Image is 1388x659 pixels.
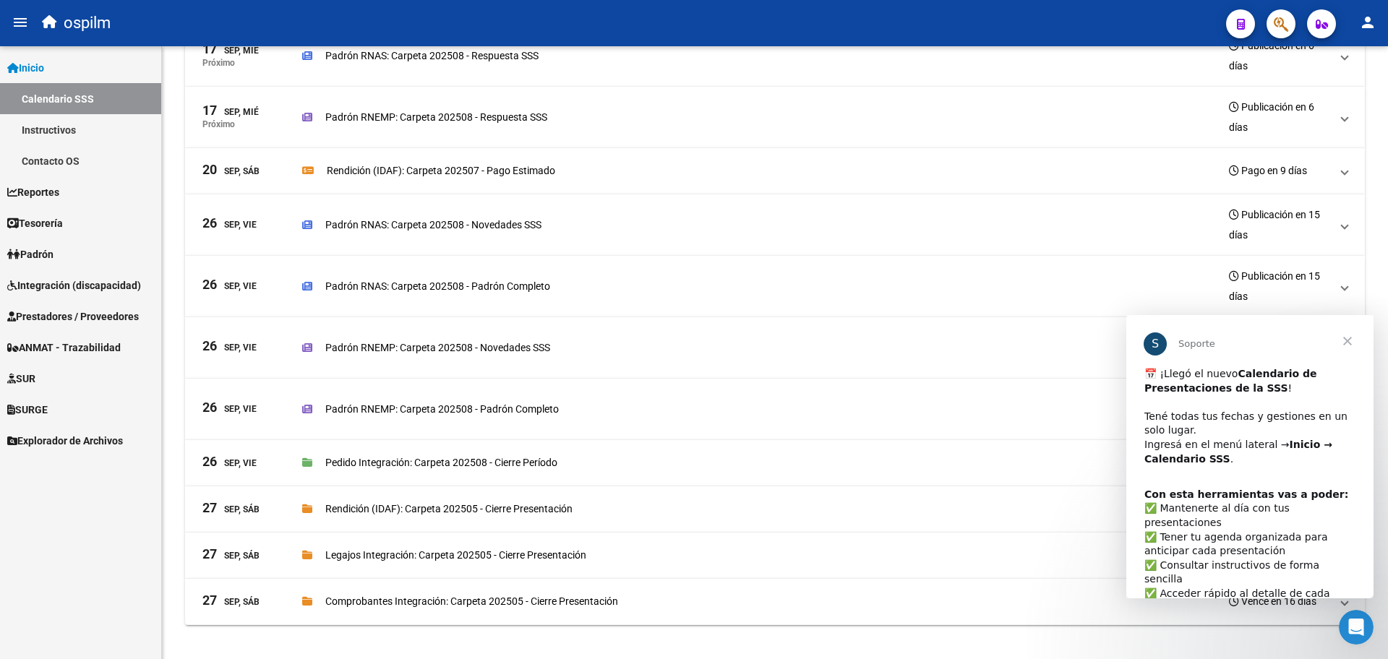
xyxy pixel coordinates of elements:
span: 20 [202,163,217,176]
p: Padrón RNAS: Carpeta 202508 - Padrón Completo [325,278,550,294]
div: Sep, Sáb [202,594,260,609]
h3: Publicación en 15 días [1229,266,1330,306]
h3: Pago en 9 días [1229,160,1307,181]
p: Rendición (IDAF): Carpeta 202507 - Pago Estimado [327,163,555,178]
iframe: Intercom live chat [1339,610,1374,645]
mat-expansion-panel-header: 27Sep, SábLegajos Integración: Carpeta 202505 - Cierre PresentaciónVence en 16 días [185,533,1365,579]
span: 26 [202,340,217,353]
span: Prestadores / Proveedores [7,309,139,324]
p: Padrón RNAS: Carpeta 202508 - Novedades SSS [325,217,541,233]
span: 26 [202,278,217,291]
span: 27 [202,548,217,561]
div: Sep, Vie [202,217,257,232]
h3: Publicación en 15 días [1229,204,1330,245]
span: Explorador de Archivos [7,433,123,449]
mat-expansion-panel-header: 26Sep, ViePadrón RNEMP: Carpeta 202508 - Novedades SSSPublicación en 15 días [185,317,1365,379]
div: Sep, Vie [202,401,257,416]
div: Sep, Mié [202,104,259,119]
p: Padrón RNAS: Carpeta 202508 - Respuesta SSS [325,48,539,64]
mat-expansion-panel-header: 26Sep, ViePedido Integración: Carpeta 202508 - Cierre PeríodoVence en 15 días [185,440,1365,486]
p: Próximo [202,58,235,68]
span: SUR [7,371,35,387]
mat-expansion-panel-header: 26Sep, ViePadrón RNAS: Carpeta 202508 - Padrón CompletoPublicación en 15 días [185,256,1365,317]
span: 17 [202,43,217,56]
span: ANMAT - Trazabilidad [7,340,121,356]
p: Legajos Integración: Carpeta 202505 - Cierre Presentación [325,547,586,563]
mat-expansion-panel-header: 20Sep, SábRendición (IDAF): Carpeta 202507 - Pago EstimadoPago en 9 días [185,148,1365,194]
span: 17 [202,104,217,117]
div: Sep, Vie [202,278,257,293]
mat-expansion-panel-header: 27Sep, SábComprobantes Integración: Carpeta 202505 - Cierre PresentaciónVence en 16 días [185,579,1365,625]
iframe: Intercom live chat mensaje [1126,315,1374,598]
div: Sep, Mié [202,43,259,58]
mat-icon: menu [12,14,29,31]
div: Sep, Vie [202,455,257,470]
b: Con esta herramientas vas a poder: [18,173,222,185]
p: Padrón RNEMP: Carpeta 202508 - Padrón Completo [325,401,559,417]
h3: Publicación en 6 días [1229,97,1330,137]
span: Padrón [7,246,53,262]
div: ​✅ Mantenerte al día con tus presentaciones ✅ Tener tu agenda organizada para anticipar cada pres... [18,173,229,343]
span: 26 [202,401,217,414]
p: Rendición (IDAF): Carpeta 202505 - Cierre Presentación [325,501,573,517]
p: Padrón RNEMP: Carpeta 202508 - Respuesta SSS [325,109,547,125]
span: Tesorería [7,215,63,231]
div: Sep, Sáb [202,548,260,563]
div: Sep, Vie [202,340,257,355]
span: 27 [202,501,217,514]
p: Padrón RNEMP: Carpeta 202508 - Novedades SSS [325,340,550,356]
p: Pedido Integración: Carpeta 202508 - Cierre Período [325,455,557,470]
mat-expansion-panel-header: 17Sep, MiéPróximoPadrón RNAS: Carpeta 202508 - Respuesta SSSPublicación en 6 días [185,25,1365,87]
span: Integración (discapacidad) [7,277,141,293]
p: Próximo [202,119,235,129]
p: Comprobantes Integración: Carpeta 202505 - Cierre Presentación [325,593,618,609]
h3: Vence en 16 días [1229,591,1316,611]
span: Reportes [7,184,59,200]
mat-expansion-panel-header: 17Sep, MiéPróximoPadrón RNEMP: Carpeta 202508 - Respuesta SSSPublicación en 6 días [185,87,1365,148]
span: 27 [202,594,217,607]
span: 26 [202,455,217,468]
span: SURGE [7,402,48,418]
span: 26 [202,217,217,230]
mat-icon: person [1359,14,1376,31]
span: Inicio [7,60,44,76]
mat-expansion-panel-header: 26Sep, ViePadrón RNEMP: Carpeta 202508 - Padrón CompletoPublicación en 15 días [185,379,1365,440]
mat-expansion-panel-header: 26Sep, ViePadrón RNAS: Carpeta 202508 - Novedades SSSPublicación en 15 días [185,194,1365,256]
div: Sep, Sáb [202,163,260,178]
mat-expansion-panel-header: 27Sep, SábRendición (IDAF): Carpeta 202505 - Cierre PresentaciónVence en 16 días [185,486,1365,533]
div: Sep, Sáb [202,501,260,517]
h3: Publicación en 6 días [1229,35,1330,76]
span: ospilm [64,7,111,39]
